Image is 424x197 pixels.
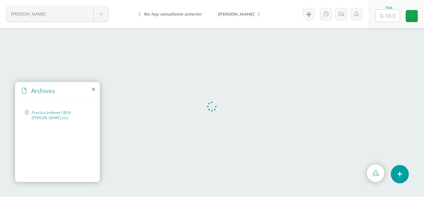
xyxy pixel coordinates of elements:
[7,7,108,22] a: [PERSON_NAME]
[11,7,86,21] span: [PERSON_NAME]
[133,7,210,21] a: No hay estudiante anterior
[92,87,95,92] i: close
[376,10,400,22] input: 0-10.0
[32,110,87,120] span: Practica Indiente S8U4 [PERSON_NAME].xlsx
[210,7,265,21] a: [PERSON_NAME]
[218,12,255,16] span: [PERSON_NAME]
[375,6,403,9] div: Nota
[31,87,55,95] span: Archivos
[144,12,202,16] i: No hay estudiante anterior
